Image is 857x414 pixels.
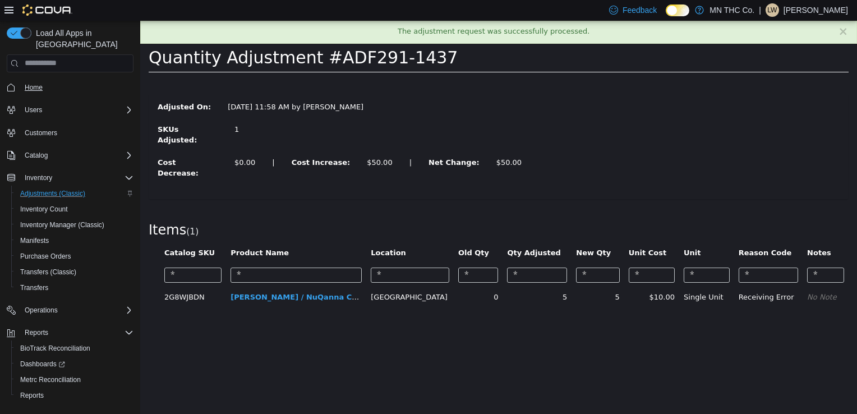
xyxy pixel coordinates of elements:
[31,27,133,50] span: Load All Apps in [GEOGRAPHIC_DATA]
[16,234,53,247] a: Manifests
[22,4,72,16] img: Cova
[16,203,133,216] span: Inventory Count
[698,5,708,17] button: ×
[49,206,55,216] span: 1
[2,148,138,163] button: Catalog
[20,326,53,339] button: Reports
[431,266,483,287] td: 5
[623,4,657,16] span: Feedback
[16,203,72,216] a: Inventory Count
[11,341,138,356] button: BioTrack Reconciliation
[11,264,138,280] button: Transfers (Classic)
[24,227,77,238] button: Catalog SKU
[16,218,133,232] span: Inventory Manager (Classic)
[123,136,142,148] label: |
[20,149,52,162] button: Catalog
[11,388,138,403] button: Reports
[79,81,232,92] div: [DATE] 11:58 AM by [PERSON_NAME]
[667,272,697,280] em: No Note
[2,170,138,186] button: Inventory
[318,227,351,238] button: Old Qty
[20,360,65,369] span: Dashboards
[20,266,86,287] td: 2G8WJBDN
[784,3,848,17] p: [PERSON_NAME]
[16,342,133,355] span: BioTrack Reconciliation
[16,357,133,371] span: Dashboards
[11,280,138,296] button: Transfers
[11,201,138,217] button: Inventory Count
[16,342,95,355] a: BioTrack Reconciliation
[367,227,422,238] button: Qty Adjusted
[9,136,86,158] label: Cost Decrease:
[11,356,138,372] a: Dashboards
[231,227,268,238] button: Location
[94,103,194,114] div: 1
[20,236,49,245] span: Manifests
[2,325,138,341] button: Reports
[280,136,348,148] label: Net Change:
[11,372,138,388] button: Metrc Reconciliation
[25,173,52,182] span: Inventory
[143,136,219,148] label: Cost Increase:
[261,136,280,148] label: |
[94,136,115,148] div: $0.00
[20,189,85,198] span: Adjustments (Classic)
[20,252,71,261] span: Purchase Orders
[766,3,779,17] div: Leah Williamette
[20,303,62,317] button: Operations
[16,357,70,371] a: Dashboards
[667,227,693,238] button: Notes
[20,220,104,229] span: Inventory Manager (Classic)
[25,328,48,337] span: Reports
[2,102,138,118] button: Users
[489,227,528,238] button: Unit Cost
[25,151,48,160] span: Catalog
[20,344,90,353] span: BioTrack Reconciliation
[16,373,85,387] a: Metrc Reconciliation
[20,80,133,94] span: Home
[759,3,761,17] p: |
[20,103,47,117] button: Users
[20,126,62,140] a: Customers
[20,303,133,317] span: Operations
[20,149,133,162] span: Catalog
[20,81,47,94] a: Home
[20,126,133,140] span: Customers
[20,283,48,292] span: Transfers
[8,201,46,217] span: Items
[16,250,76,263] a: Purchase Orders
[90,227,151,238] button: Product Name
[25,83,43,92] span: Home
[16,373,133,387] span: Metrc Reconciliation
[16,250,133,263] span: Purchase Orders
[20,375,81,384] span: Metrc Reconciliation
[2,302,138,318] button: Operations
[25,105,42,114] span: Users
[20,268,76,277] span: Transfers (Classic)
[314,266,362,287] td: 0
[25,306,58,315] span: Operations
[2,125,138,141] button: Customers
[666,16,666,17] span: Dark Mode
[25,128,57,137] span: Customers
[46,206,58,216] small: ( )
[16,187,90,200] a: Adjustments (Classic)
[598,227,654,238] button: Reason Code
[362,266,431,287] td: 5
[16,265,81,279] a: Transfers (Classic)
[90,272,354,280] a: [PERSON_NAME] / NuQanna Chocolates - Mint & Chip 5mg - 10ct
[16,281,133,295] span: Transfers
[16,187,133,200] span: Adjustments (Classic)
[20,205,68,214] span: Inventory Count
[709,3,754,17] p: MN THC Co.
[16,265,133,279] span: Transfers (Classic)
[20,171,133,185] span: Inventory
[16,389,133,402] span: Reports
[227,136,252,148] div: $50.00
[20,326,133,339] span: Reports
[356,136,382,148] div: $50.00
[484,266,539,287] td: $10.00
[20,171,57,185] button: Inventory
[16,389,48,402] a: Reports
[9,81,79,92] label: Adjusted On:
